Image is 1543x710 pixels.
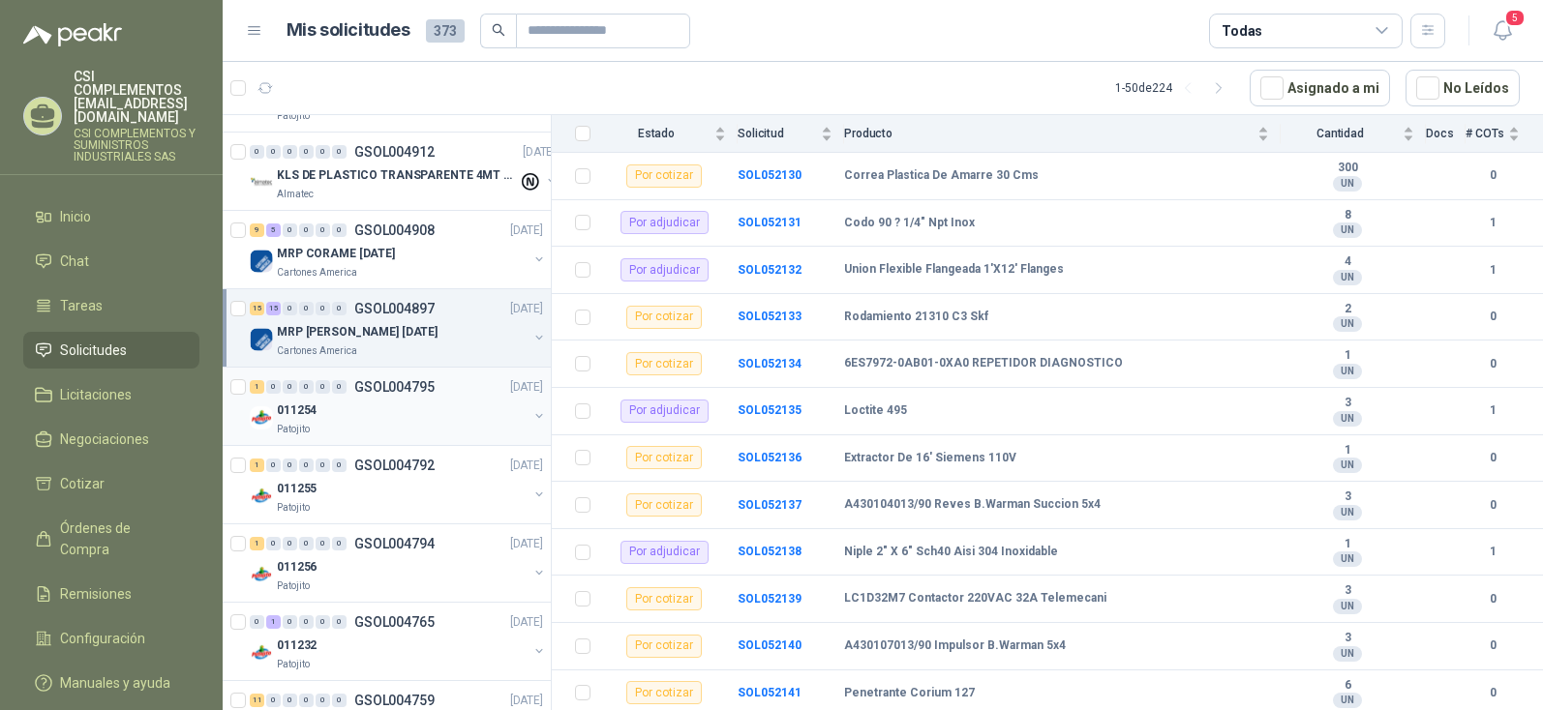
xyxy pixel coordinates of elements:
[60,384,132,405] span: Licitaciones
[354,459,435,472] p: GSOL004792
[277,578,310,594] p: Patojito
[1426,115,1466,153] th: Docs
[299,694,314,707] div: 0
[1333,599,1362,614] div: UN
[1485,14,1520,48] button: 5
[283,223,297,237] div: 0
[844,127,1254,140] span: Producto
[250,250,273,273] img: Company Logo
[620,258,709,281] div: Por adjudicar
[738,310,802,323] b: SOL052133
[250,223,264,237] div: 9
[626,446,702,469] div: Por cotizar
[1333,411,1362,427] div: UN
[266,145,281,159] div: 0
[354,302,435,315] p: GSOL004897
[626,164,702,188] div: Por cotizar
[1281,127,1399,140] span: Cantidad
[1250,70,1390,106] button: Asignado a mi
[626,352,702,375] div: Por cotizar
[23,198,199,235] a: Inicio
[354,223,435,237] p: GSOL004908
[844,403,907,419] b: Loctite 495
[1466,590,1520,608] b: 0
[277,166,518,185] p: KLS DE PLASTICO TRANSPARENTE 4MT CAL 4 Y CINTA TRA
[626,587,702,610] div: Por cotizar
[316,537,330,550] div: 0
[1281,161,1414,176] b: 300
[626,306,702,329] div: Por cotizar
[250,140,560,202] a: 0 0 0 0 0 0 GSOL004912[DATE] Company LogoKLS DE PLASTICO TRANSPARENTE 4MT CAL 4 Y CINTA TRAAlmatec
[1115,73,1234,104] div: 1 - 50 de 224
[60,518,181,560] span: Órdenes de Compra
[23,465,199,502] a: Cotizar
[277,108,310,124] p: Patojito
[316,145,330,159] div: 0
[283,380,297,394] div: 0
[354,537,435,550] p: GSOL004794
[1281,254,1414,270] b: 4
[354,380,435,394] p: GSOL004795
[74,70,199,124] p: CSI COMPLEMENTOS [EMAIL_ADDRESS][DOMAIN_NAME]
[1281,396,1414,411] b: 3
[1466,355,1520,373] b: 0
[738,403,802,417] a: SOL052135
[844,497,1101,513] b: A430104013/90 Reves B.Warman Succion 5x4
[844,451,1016,466] b: Extractor De 16' Siemens 110V
[287,16,410,44] h1: Mis solicitudes
[1466,115,1543,153] th: # COTs
[1281,443,1414,459] b: 1
[23,332,199,369] a: Solicitudes
[738,357,802,370] b: SOL052134
[354,694,435,707] p: GSOL004759
[23,23,122,46] img: Logo peakr
[60,628,145,649] span: Configuración
[738,592,802,606] b: SOL052139
[1281,302,1414,317] b: 2
[1466,449,1520,467] b: 0
[1333,505,1362,520] div: UN
[510,378,543,397] p: [DATE]
[1333,693,1362,708] div: UN
[60,473,105,494] span: Cotizar
[266,459,281,472] div: 0
[277,636,317,655] p: 011232
[332,302,347,315] div: 0
[283,145,297,159] div: 0
[316,223,330,237] div: 0
[332,223,347,237] div: 0
[738,686,802,699] a: SOL052141
[250,328,273,351] img: Company Logo
[1333,551,1362,567] div: UN
[332,459,347,472] div: 0
[1466,308,1520,326] b: 0
[266,694,281,707] div: 0
[844,638,1066,654] b: A430107013/90 Impulsor B.Warman 5x4
[60,429,149,450] span: Negociaciones
[60,206,91,227] span: Inicio
[738,545,802,558] a: SOL052138
[23,421,199,458] a: Negociaciones
[510,300,543,318] p: [DATE]
[74,128,199,163] p: CSI COMPLEMENTOS Y SUMINISTROS INDUSTRIALES SAS
[332,380,347,394] div: 0
[23,243,199,280] a: Chat
[277,265,357,281] p: Cartones America
[250,219,547,281] a: 9 5 0 0 0 0 GSOL004908[DATE] Company LogoMRP CORAME [DATE]Cartones America
[1333,176,1362,192] div: UN
[299,459,314,472] div: 0
[332,145,347,159] div: 0
[1333,458,1362,473] div: UN
[277,401,317,420] p: 011254
[250,171,273,194] img: Company Logo
[277,657,310,672] p: Patojito
[332,615,347,629] div: 0
[1466,496,1520,515] b: 0
[250,641,273,665] img: Company Logo
[354,615,435,629] p: GSOL004765
[316,459,330,472] div: 0
[738,498,802,512] a: SOL052137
